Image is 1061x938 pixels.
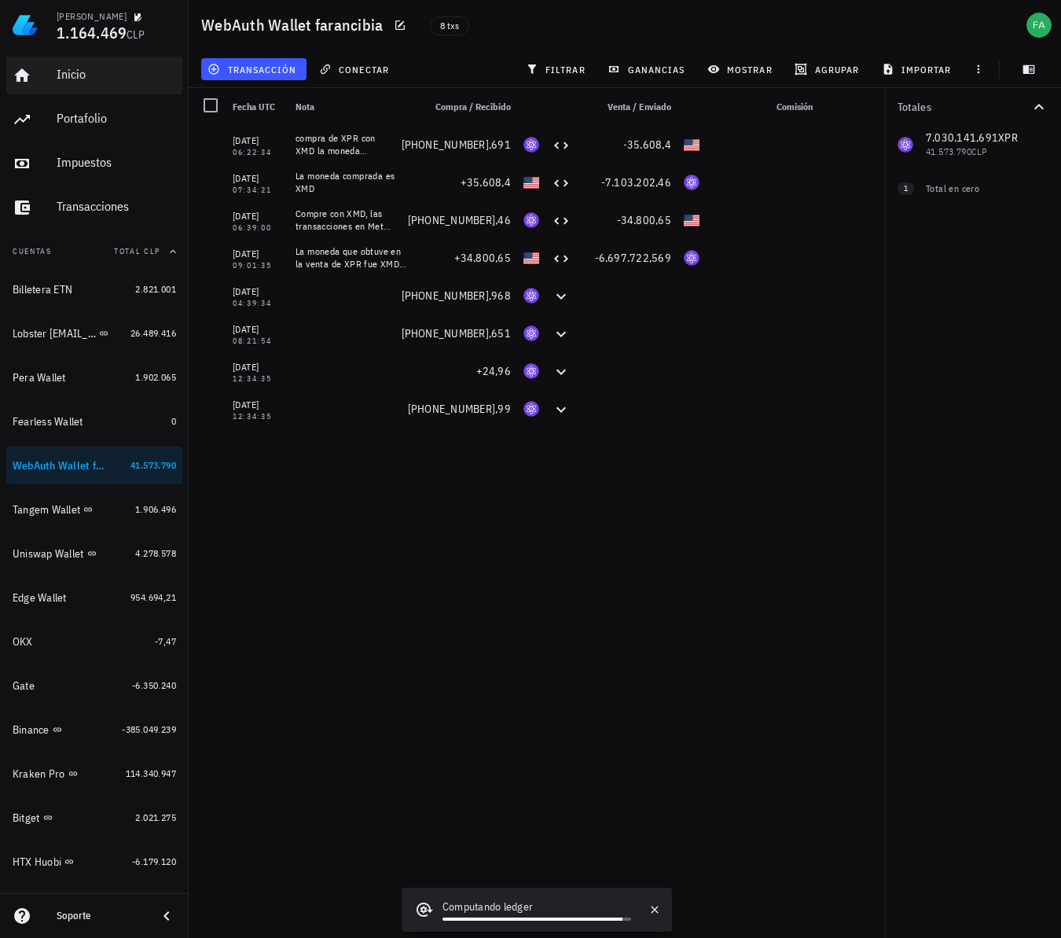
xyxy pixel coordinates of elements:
[132,679,176,691] span: -6.350.240
[13,679,35,693] div: Gate
[523,250,539,266] div: USD-icon
[6,579,182,616] a: Edge Wallet 954.694,21
[6,359,182,396] a: Pera Wallet 1.902.065
[6,101,182,138] a: Portafolio
[595,251,672,265] span: -6.697.722,569
[13,283,72,296] div: Billetera ETN
[127,28,145,42] span: CLP
[233,149,283,156] div: 06:22:34
[57,910,145,922] div: Soporte
[13,635,33,649] div: OKX
[57,199,176,214] div: Transacciones
[6,233,182,270] button: CuentasTotal CLP
[684,137,699,153] div: USD-icon
[6,315,182,352] a: Lobster [EMAIL_ADDRESS][DOMAIN_NAME] 26.489.416
[135,503,176,515] span: 1.906.496
[126,767,176,779] span: 114.340.947
[798,63,859,75] span: agrupar
[402,289,512,303] span: [PHONE_NUMBER],968
[57,67,176,82] div: Inicio
[6,623,182,660] a: OKX -7,47
[898,101,1030,112] div: Totales
[135,371,176,383] span: 1.902.065
[13,811,40,825] div: Bitget
[233,397,283,413] div: [DATE]
[608,101,671,112] span: Venta / Enviado
[233,322,283,337] div: [DATE]
[233,300,283,307] div: 04:39:34
[233,171,283,186] div: [DATE]
[6,535,182,572] a: Uniswap Wallet 4.278.578
[6,843,182,881] a: HTX Huobi -6.179.120
[233,224,283,232] div: 06:39:00
[13,415,83,429] div: Fearless Wallet
[6,447,182,484] a: WebAuth Wallet farancibia 41.573.790
[13,723,50,737] div: Binance
[442,899,631,918] div: Computando ledger
[130,327,176,339] span: 26.489.416
[233,413,283,421] div: 12:34:35
[6,145,182,182] a: Impuestos
[417,88,517,126] div: Compra / Recibido
[13,327,96,340] div: Lobster [EMAIL_ADDRESS][DOMAIN_NAME]
[233,101,275,112] span: Fecha UTC
[13,855,61,869] div: HTX Huobi
[13,13,38,38] img: LedgiFi
[130,591,176,603] span: 954.694,21
[926,182,1017,196] div: Total en cero
[776,101,813,112] span: Comisión
[402,326,512,340] span: [PHONE_NUMBER],651
[57,22,127,43] span: 1.164.469
[623,138,671,152] span: -35.608,4
[601,58,695,80] button: ganancias
[523,175,539,190] div: USD-icon
[523,137,539,153] div: XPR-icon
[529,63,586,75] span: filtrar
[135,283,176,295] span: 2.821.001
[13,459,108,473] div: WebAuth Wallet farancibia
[135,547,176,559] span: 4.278.578
[6,189,182,226] a: Transacciones
[211,63,296,75] span: transacción
[523,212,539,228] div: XPR-icon
[155,635,176,647] span: -7,47
[601,175,671,189] span: -7.103.202,46
[313,58,399,80] button: conectar
[13,767,65,781] div: Kraken Pro
[788,58,868,80] button: agrupar
[6,755,182,793] a: Kraken Pro 114.340.947
[122,723,176,735] span: -385.049.239
[57,155,176,170] div: Impuestos
[13,547,84,561] div: Uniswap Wallet
[233,133,283,149] div: [DATE]
[684,250,699,266] div: XPR-icon
[233,284,283,300] div: [DATE]
[322,63,389,75] span: conectar
[132,855,176,867] span: -6.179.120
[296,170,410,195] div: La moneda comprada es XMD
[476,364,512,378] span: +24,96
[617,213,672,227] span: -34.800,65
[296,245,410,270] div: La moneda que obtuve en la venta de XPR fue XMD que equivale al Dolar. No esta en las opciones de...
[171,415,176,427] span: 0
[57,10,127,23] div: [PERSON_NAME]
[523,401,539,417] div: XPR-icon
[710,63,773,75] span: mostrar
[226,88,289,126] div: Fecha UTC
[296,208,395,233] div: Compre con XMD, las transacciones en Metal X Trading no tienen comision
[684,212,699,228] div: USD-icon
[233,262,283,270] div: 09:01:35
[233,208,283,224] div: [DATE]
[577,88,677,126] div: Venta / Enviado
[402,138,512,152] span: [PHONE_NUMBER],691
[6,270,182,308] a: Billetera ETN 2.821.001
[523,363,539,379] div: XPR-icon
[461,175,511,189] span: +35.608,4
[701,58,782,80] button: mostrar
[233,359,283,375] div: [DATE]
[296,101,314,112] span: Nota
[408,213,511,227] span: [PHONE_NUMBER],46
[523,326,539,341] div: XPR-icon
[201,58,307,80] button: transacción
[440,17,459,35] span: 8 txs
